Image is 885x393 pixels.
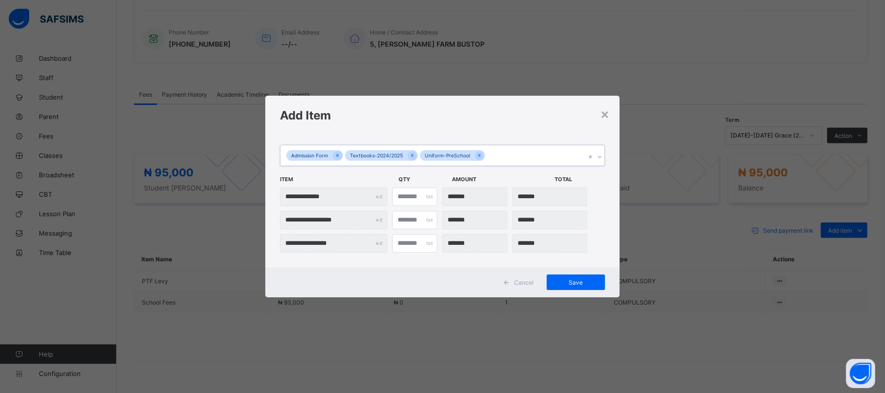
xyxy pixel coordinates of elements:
span: Total [555,171,603,188]
h1: Add Item [280,108,605,122]
span: Save [554,279,598,286]
div: Textbooks-2024/2025 [345,150,408,161]
span: Amount [452,171,550,188]
div: Uniform-PreSchool [420,150,475,161]
button: Open asap [846,359,875,388]
span: Qty [399,171,447,188]
span: Cancel [515,279,534,286]
div: × [601,105,610,122]
div: Admission Form [286,150,333,161]
span: Item [280,171,394,188]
